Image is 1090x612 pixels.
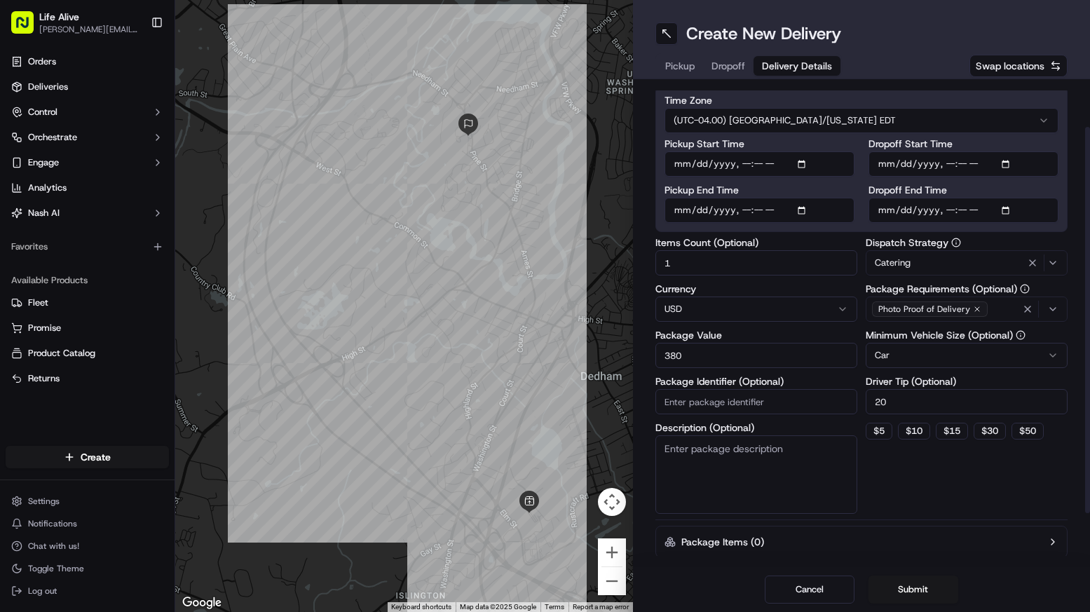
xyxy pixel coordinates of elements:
button: Swap locations [969,55,1068,77]
button: Create [6,446,169,468]
div: 💻 [118,315,130,326]
button: Catering [866,250,1068,276]
span: Returns [28,372,60,385]
span: Delivery Details [762,59,832,73]
span: Map data ©2025 Google [460,603,536,611]
label: Dropoff Start Time [868,139,1058,149]
label: Items Count (Optional) [655,238,857,247]
button: Submit [868,576,958,604]
span: Product Catalog [28,347,95,360]
button: Returns [6,367,169,390]
button: Zoom in [598,538,626,566]
span: Notifications [28,518,77,529]
span: Swap locations [976,59,1044,73]
button: $15 [936,423,968,440]
label: Minimum Vehicle Size (Optional) [866,330,1068,340]
button: Package Requirements (Optional) [1020,284,1030,294]
button: Start new chat [238,138,255,155]
span: Engage [28,156,59,169]
button: $50 [1011,423,1044,440]
button: Chat with us! [6,536,169,556]
div: Available Products [6,269,169,292]
button: [PERSON_NAME][EMAIL_ADDRESS][DOMAIN_NAME] [39,24,139,35]
a: Product Catalog [11,347,163,360]
span: Chat with us! [28,540,79,552]
button: Zoom out [598,567,626,595]
label: Package Requirements (Optional) [866,284,1068,294]
span: Nash AI [28,207,60,219]
button: Notifications [6,514,169,533]
img: 1736555255976-a54dd68f-1ca7-489b-9aae-adbdc363a1c4 [28,218,39,229]
img: Nash [14,14,42,42]
label: Dispatch Strategy [866,238,1068,247]
span: Log out [28,585,57,597]
div: Favorites [6,236,169,258]
input: Got a question? Start typing here... [36,90,252,105]
button: Orchestrate [6,126,169,149]
img: Klarizel Pensader [14,242,36,264]
a: Fleet [11,297,163,309]
label: Driver Tip (Optional) [866,376,1068,386]
button: Cancel [765,576,854,604]
button: See all [217,179,255,196]
label: Pickup Start Time [665,139,854,149]
div: Start new chat [63,134,230,148]
span: • [118,255,123,266]
button: Promise [6,317,169,339]
button: Nash AI [6,202,169,224]
a: Powered byPylon [99,347,170,358]
button: Engage [6,151,169,174]
span: [DATE] [126,255,155,266]
span: Toggle Theme [28,563,84,574]
div: We're available if you need us! [63,148,193,159]
span: Pickup [665,59,695,73]
button: Map camera controls [598,488,626,516]
button: $5 [866,423,892,440]
span: Promise [28,322,61,334]
span: Analytics [28,182,67,194]
a: Analytics [6,177,169,199]
a: Open this area in Google Maps (opens a new window) [179,594,225,612]
button: Control [6,101,169,123]
span: Orders [28,55,56,68]
span: Orchestrate [28,131,77,144]
button: Life Alive[PERSON_NAME][EMAIL_ADDRESS][DOMAIN_NAME] [6,6,145,39]
button: Log out [6,581,169,601]
label: Dropoff End Time [868,185,1058,195]
label: Package Items ( 0 ) [681,535,764,549]
label: Package Identifier (Optional) [655,376,857,386]
span: Dropoff [711,59,745,73]
span: Settings [28,496,60,507]
h1: Create New Delivery [686,22,841,45]
a: Terms (opens in new tab) [545,603,564,611]
button: Fleet [6,292,169,314]
button: Toggle Theme [6,559,169,578]
button: Settings [6,491,169,511]
button: Keyboard shortcuts [391,602,451,612]
div: 📗 [14,315,25,326]
input: Enter package value [655,343,857,368]
label: Pickup End Time [665,185,854,195]
a: 💻API Documentation [113,308,231,333]
a: Report a map error [573,603,629,611]
button: Life Alive [39,10,79,24]
input: Enter number of items [655,250,857,276]
img: Klarizel Pensader [14,204,36,226]
a: Deliveries [6,76,169,98]
div: Past conversations [14,182,94,193]
img: 1724597045416-56b7ee45-8013-43a0-a6f9-03cb97ddad50 [29,134,55,159]
button: Photo Proof of Delivery [866,297,1068,322]
button: $30 [974,423,1006,440]
input: Enter driver tip amount [866,389,1068,414]
a: 📗Knowledge Base [8,308,113,333]
span: [DATE] [126,217,155,229]
span: Photo Proof of Delivery [878,304,970,315]
span: Create [81,450,111,464]
a: Orders [6,50,169,73]
img: 1736555255976-a54dd68f-1ca7-489b-9aae-adbdc363a1c4 [28,256,39,267]
label: Package Value [655,330,857,340]
p: Welcome 👋 [14,56,255,79]
span: • [118,217,123,229]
